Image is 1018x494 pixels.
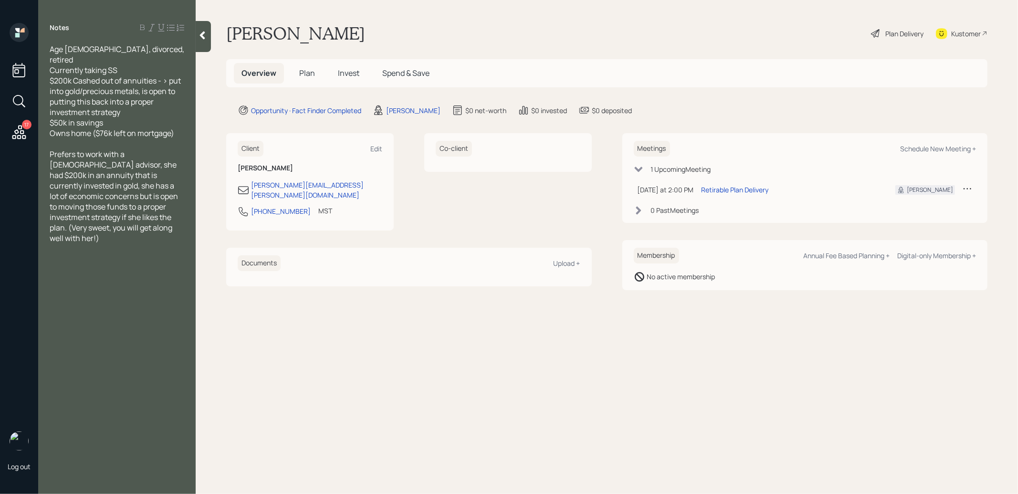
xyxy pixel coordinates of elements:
[634,248,679,263] h6: Membership
[338,68,359,78] span: Invest
[651,205,699,215] div: 0 Past Meeting s
[251,180,382,200] div: [PERSON_NAME][EMAIL_ADDRESS][PERSON_NAME][DOMAIN_NAME]
[531,105,567,116] div: $0 invested
[386,105,441,116] div: [PERSON_NAME]
[238,164,382,172] h6: [PERSON_NAME]
[634,141,670,157] h6: Meetings
[370,144,382,153] div: Edit
[382,68,430,78] span: Spend & Save
[647,272,715,282] div: No active membership
[238,255,281,271] h6: Documents
[50,149,179,243] span: Prefers to work with a [DEMOGRAPHIC_DATA] advisor, she had $200k in an annuity that is currently ...
[22,120,31,129] div: 17
[638,185,694,195] div: [DATE] at 2:00 PM
[885,29,924,39] div: Plan Delivery
[900,144,976,153] div: Schedule New Meeting +
[299,68,315,78] span: Plan
[554,259,580,268] div: Upload +
[8,462,31,471] div: Log out
[436,141,472,157] h6: Co-client
[10,431,29,451] img: treva-nostdahl-headshot.png
[50,23,69,32] label: Notes
[50,44,186,138] span: Age [DEMOGRAPHIC_DATA], divorced, retired Currently taking SS $200k Cashed out of annuities - > p...
[251,206,311,216] div: [PHONE_NUMBER]
[702,185,769,195] div: Retirable Plan Delivery
[238,141,263,157] h6: Client
[651,164,711,174] div: 1 Upcoming Meeting
[907,186,953,194] div: [PERSON_NAME]
[318,206,332,216] div: MST
[251,105,361,116] div: Opportunity · Fact Finder Completed
[465,105,506,116] div: $0 net-worth
[226,23,365,44] h1: [PERSON_NAME]
[951,29,981,39] div: Kustomer
[592,105,632,116] div: $0 deposited
[897,251,976,260] div: Digital-only Membership +
[241,68,276,78] span: Overview
[803,251,890,260] div: Annual Fee Based Planning +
